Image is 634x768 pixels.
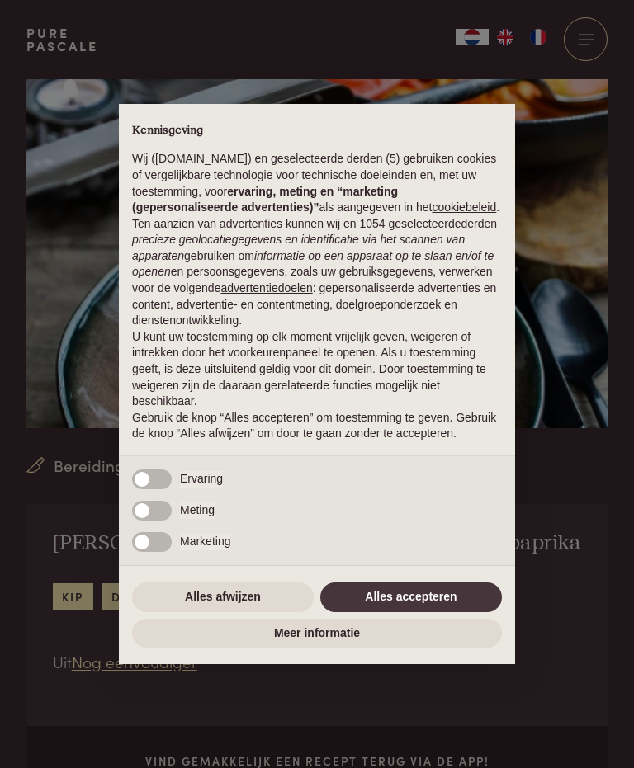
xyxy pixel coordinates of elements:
[132,582,314,612] button: Alles afwijzen
[180,471,223,488] span: Ervaring
[132,124,502,139] h2: Kennisgeving
[132,329,502,410] p: U kunt uw toestemming op elk moment vrijelijk geven, weigeren of intrekken door het voorkeurenpan...
[320,582,502,612] button: Alles accepteren
[180,534,230,550] span: Marketing
[461,216,498,233] button: derden
[132,151,502,215] p: Wij ([DOMAIN_NAME]) en geselecteerde derden (5) gebruiken cookies of vergelijkbare technologie vo...
[132,410,502,442] p: Gebruik de knop “Alles accepteren” om toestemming te geven. Gebruik de knop “Alles afwijzen” om d...
[132,233,465,262] em: precieze geolocatiegegevens en identificatie via het scannen van apparaten
[132,249,494,279] em: informatie op een apparaat op te slaan en/of te openen
[180,502,215,519] span: Meting
[132,185,398,214] strong: ervaring, meting en “marketing (gepersonaliseerde advertenties)”
[132,619,502,648] button: Meer informatie
[220,280,312,297] button: advertentiedoelen
[132,216,502,329] p: Ten aanzien van advertenties kunnen wij en 1054 geselecteerde gebruiken om en persoonsgegevens, z...
[432,200,496,214] a: cookiebeleid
